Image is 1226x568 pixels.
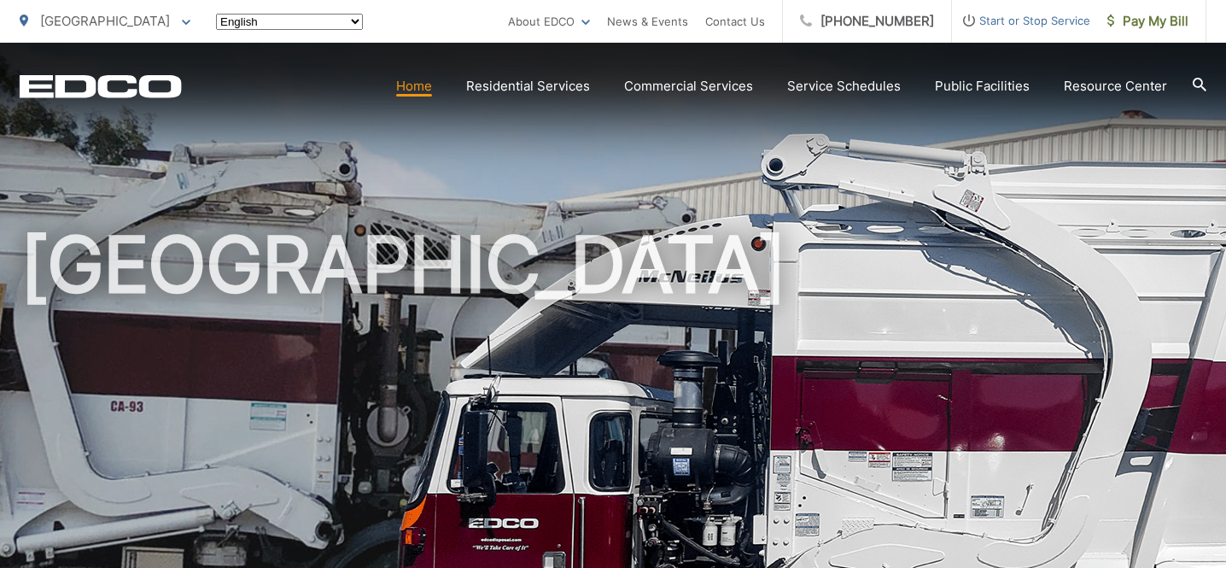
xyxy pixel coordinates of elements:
[1064,76,1167,97] a: Resource Center
[935,76,1030,97] a: Public Facilities
[1107,11,1188,32] span: Pay My Bill
[624,76,753,97] a: Commercial Services
[508,11,590,32] a: About EDCO
[787,76,901,97] a: Service Schedules
[20,74,182,98] a: EDCD logo. Return to the homepage.
[466,76,590,97] a: Residential Services
[216,14,363,30] select: Select a language
[40,13,170,29] span: [GEOGRAPHIC_DATA]
[396,76,432,97] a: Home
[705,11,765,32] a: Contact Us
[607,11,688,32] a: News & Events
